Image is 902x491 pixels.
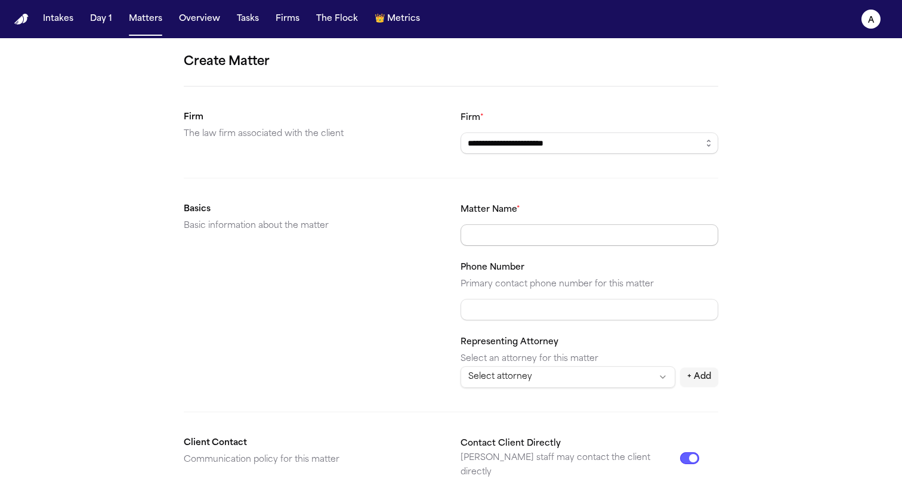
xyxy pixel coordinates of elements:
button: Intakes [38,8,78,30]
label: Phone Number [461,263,524,272]
p: Communication policy for this matter [184,453,441,467]
p: Basic information about the matter [184,219,441,233]
button: Select attorney [461,366,675,388]
p: Primary contact phone number for this matter [461,277,718,292]
button: Tasks [232,8,264,30]
img: Finch Logo [14,14,29,25]
button: The Flock [311,8,363,30]
button: Firms [271,8,304,30]
label: Representing Attorney [461,338,558,347]
button: crownMetrics [370,8,425,30]
p: Select an attorney for this matter [461,352,718,366]
h1: Create Matter [184,53,718,72]
h2: Client Contact [184,436,441,450]
h2: Firm [184,110,441,125]
label: Contact Client Directly [461,439,561,448]
input: Select a firm [461,132,718,154]
button: + Add [680,368,718,387]
label: Matter Name [461,205,520,214]
button: Overview [174,8,225,30]
a: Home [14,14,29,25]
button: Day 1 [85,8,117,30]
p: The law firm associated with the client [184,127,441,141]
button: Matters [124,8,167,30]
p: [PERSON_NAME] staff may contact the client directly [461,451,680,480]
label: Firm [461,113,484,122]
h2: Basics [184,202,441,217]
